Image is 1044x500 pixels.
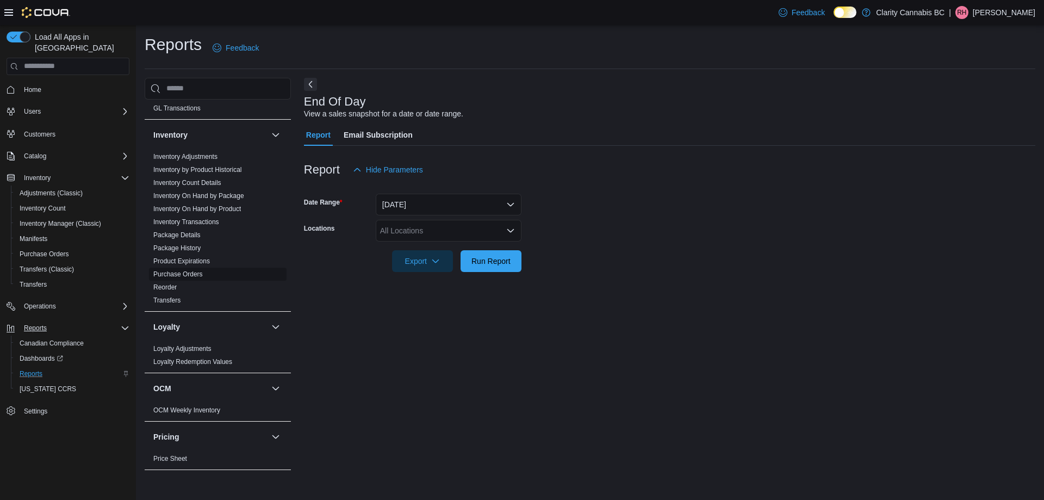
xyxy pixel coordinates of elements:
button: Inventory [2,170,134,186]
h3: Report [304,163,340,176]
span: Settings [20,404,129,418]
span: Customers [20,127,129,140]
span: Purchase Orders [20,250,69,258]
a: Inventory Adjustments [153,153,217,161]
h3: Loyalty [153,322,180,332]
span: Transfers (Classic) [15,263,129,276]
a: Transfers [153,297,181,304]
p: [PERSON_NAME] [973,6,1035,19]
button: Catalog [20,150,51,163]
a: Settings [20,405,52,418]
span: Home [20,83,129,96]
a: Product Expirations [153,257,210,265]
h3: End Of Day [304,95,366,108]
button: Inventory [153,129,267,140]
h3: OCM [153,383,171,394]
a: Loyalty Redemption Values [153,358,232,366]
div: Inventory [145,150,291,311]
span: Loyalty Redemption Values [153,357,232,366]
button: Purchase Orders [11,246,134,262]
span: Inventory Transactions [153,218,219,226]
span: Inventory Count [20,204,66,213]
h3: Pricing [153,431,179,442]
span: Price Sheet [153,454,187,463]
button: Reports [2,320,134,336]
a: [US_STATE] CCRS [15,382,80,396]
p: | [949,6,951,19]
a: Package Details [153,231,201,239]
label: Date Range [304,198,343,207]
h3: Inventory [153,129,188,140]
button: Open list of options [506,226,515,235]
h1: Reports [145,34,202,55]
span: Purchase Orders [15,248,129,261]
span: Reorder [153,283,177,292]
a: Purchase Orders [153,270,203,278]
span: Canadian Compliance [15,337,129,350]
span: Transfers (Classic) [20,265,74,274]
span: Feedback [226,42,259,53]
a: Customers [20,128,60,141]
a: Manifests [15,232,52,245]
button: Loyalty [269,320,282,334]
button: Operations [20,300,60,313]
span: Purchase Orders [153,270,203,279]
span: Inventory Manager (Classic) [15,217,129,230]
span: Reports [15,367,129,380]
span: Loyalty Adjustments [153,344,212,353]
button: OCM [153,383,267,394]
a: Dashboards [11,351,134,366]
span: Dashboards [20,354,63,363]
button: OCM [269,382,282,395]
button: Catalog [2,149,134,164]
span: RH [957,6,966,19]
div: Pricing [145,452,291,470]
span: Transfers [15,278,129,291]
span: Email Subscription [344,124,413,146]
span: Inventory [20,171,129,184]
div: OCM [145,404,291,421]
span: Manifests [20,234,47,243]
div: Finance [145,89,291,119]
span: Catalog [24,152,46,161]
span: Adjustments (Classic) [15,187,129,200]
button: Users [20,105,45,118]
span: Inventory Manager (Classic) [20,219,101,228]
a: Inventory On Hand by Package [153,192,244,200]
span: Operations [24,302,56,311]
span: Report [306,124,331,146]
a: Reorder [153,283,177,291]
a: Inventory by Product Historical [153,166,242,174]
button: Export [392,250,453,272]
a: Inventory Count [15,202,70,215]
span: Reports [20,322,129,335]
img: Cova [22,7,70,18]
span: Run Report [471,256,511,267]
button: Inventory [20,171,55,184]
a: Transfers (Classic) [15,263,78,276]
span: Operations [20,300,129,313]
span: Transfers [153,296,181,305]
button: Inventory Manager (Classic) [11,216,134,231]
button: Reports [11,366,134,381]
span: Catalog [20,150,129,163]
button: Reports [20,322,51,335]
span: Package History [153,244,201,252]
span: Customers [24,130,55,139]
span: Manifests [15,232,129,245]
span: Canadian Compliance [20,339,84,348]
a: Price Sheet [153,455,187,462]
span: GL Transactions [153,104,201,113]
span: Hide Parameters [366,164,423,175]
span: Feedback [792,7,825,18]
a: Feedback [208,37,263,59]
label: Locations [304,224,335,233]
div: Raymond Hill [955,6,968,19]
a: Home [20,83,46,96]
span: Users [20,105,129,118]
span: Inventory [24,174,51,182]
button: Settings [2,403,134,419]
span: Settings [24,407,47,416]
